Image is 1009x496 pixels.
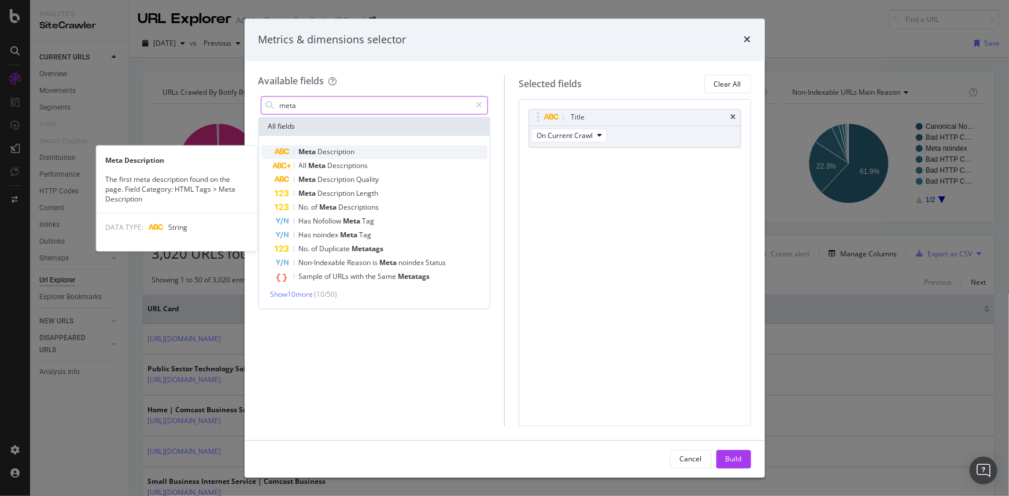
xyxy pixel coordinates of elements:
[357,189,379,199] span: Length
[426,258,446,268] span: Status
[373,258,380,268] span: is
[714,79,741,89] div: Clear All
[341,230,360,240] span: Meta
[258,75,324,88] div: Available fields
[360,230,372,240] span: Tag
[299,175,318,185] span: Meta
[299,189,318,199] span: Meta
[320,203,339,212] span: Meta
[328,161,368,171] span: Descriptions
[96,155,257,165] div: Meta Description
[309,161,328,171] span: Meta
[315,290,338,300] span: ( 10 / 50 )
[318,189,357,199] span: Description
[96,174,257,203] div: The first meta description found on the page. Field Category: HTML Tags > Meta Description
[398,272,430,282] span: Metatags
[325,272,333,282] span: of
[313,217,343,226] span: Nofollow
[312,203,320,212] span: of
[537,130,593,140] span: On Current Crawl
[680,454,702,464] div: Cancel
[313,230,341,240] span: noindex
[348,258,373,268] span: Reason
[351,272,366,282] span: with
[299,258,348,268] span: Non-Indexable
[531,129,607,143] button: On Current Crawl
[299,203,312,212] span: No.
[363,217,375,226] span: Tag
[352,244,384,254] span: Metatags
[670,450,712,468] button: Cancel
[357,175,379,185] span: Quality
[571,112,585,124] div: Title
[716,450,751,468] button: Build
[399,258,426,268] span: noindex
[380,258,399,268] span: Meta
[519,77,582,91] div: Selected fields
[271,290,313,300] span: Show 10 more
[299,217,313,226] span: Has
[339,203,379,212] span: Descriptions
[245,18,765,478] div: modal
[320,244,352,254] span: Duplicate
[258,32,406,47] div: Metrics & dimensions selector
[726,454,742,464] div: Build
[312,244,320,254] span: of
[299,147,318,157] span: Meta
[333,272,351,282] span: URLs
[704,75,751,94] button: Clear All
[318,175,357,185] span: Description
[279,97,471,114] input: Search by field name
[318,147,355,157] span: Description
[299,244,312,254] span: No.
[744,32,751,47] div: times
[731,114,736,121] div: times
[259,118,490,136] div: All fields
[299,161,309,171] span: All
[378,272,398,282] span: Same
[299,230,313,240] span: Has
[528,109,741,148] div: TitletimesOn Current Crawl
[970,457,997,484] div: Open Intercom Messenger
[343,217,363,226] span: Meta
[299,272,325,282] span: Sample
[366,272,378,282] span: the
